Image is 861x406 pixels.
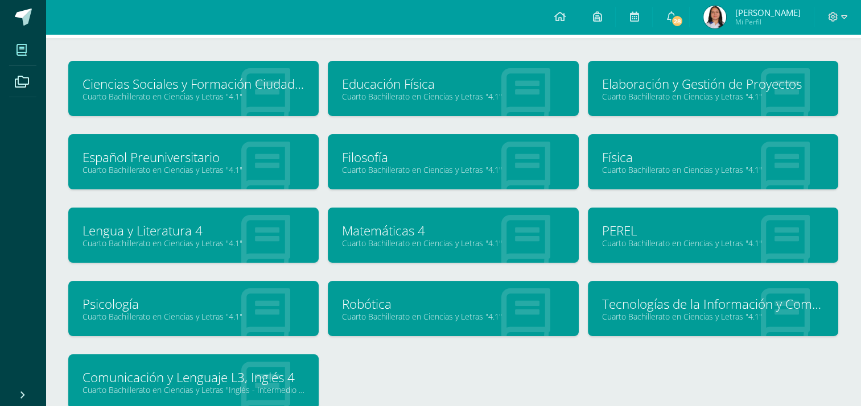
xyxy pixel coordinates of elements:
a: Cuarto Bachillerato en Ciencias y Letras "4.1" [602,238,824,248]
a: Cuarto Bachillerato en Ciencias y Letras "Inglés - Intermedio "A"" [83,384,304,395]
span: Mi Perfil [735,17,800,27]
a: Cuarto Bachillerato en Ciencias y Letras "4.1" [602,91,824,102]
a: Cuarto Bachillerato en Ciencias y Letras "4.1" [83,91,304,102]
a: Cuarto Bachillerato en Ciencias y Letras "4.1" [83,238,304,248]
a: Ciencias Sociales y Formación Ciudadana 4 [83,75,304,93]
a: Cuarto Bachillerato en Ciencias y Letras "4.1" [602,164,824,175]
a: Cuarto Bachillerato en Ciencias y Letras "4.1" [83,311,304,322]
a: Cuarto Bachillerato en Ciencias y Letras "4.1" [342,311,564,322]
a: Robótica [342,295,564,313]
a: Psicología [83,295,304,313]
a: PEREL [602,222,824,239]
a: Filosofía [342,148,564,166]
a: Español Preuniversitario [83,148,304,166]
a: Comunicación y Lenguaje L3, Inglés 4 [83,368,304,386]
span: [PERSON_NAME] [735,7,800,18]
a: Elaboración y Gestión de Proyectos [602,75,824,93]
a: Física [602,148,824,166]
img: 46872c247081027bb6dc26fee6c19cb3.png [703,6,726,28]
a: Lengua y Literatura 4 [83,222,304,239]
a: Educación Física [342,75,564,93]
a: Cuarto Bachillerato en Ciencias y Letras "4.1" [342,164,564,175]
span: 28 [671,15,683,27]
a: Cuarto Bachillerato en Ciencias y Letras "4.1" [342,238,564,248]
a: Cuarto Bachillerato en Ciencias y Letras "4.1" [83,164,304,175]
a: Tecnologías de la Información y Comunicación 4 [602,295,824,313]
a: Cuarto Bachillerato en Ciencias y Letras "4.1" [602,311,824,322]
a: Cuarto Bachillerato en Ciencias y Letras "4.1" [342,91,564,102]
a: Matemáticas 4 [342,222,564,239]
